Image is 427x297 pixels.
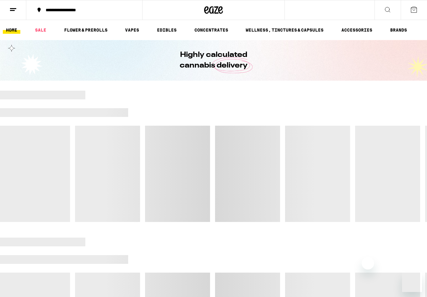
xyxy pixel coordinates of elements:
a: VAPES [122,26,142,34]
a: SALE [32,26,49,34]
a: WELLNESS, TINCTURES & CAPSULES [243,26,327,34]
a: HOME [3,26,20,34]
iframe: Button to launch messaging window [402,272,422,292]
a: EDIBLES [154,26,180,34]
a: ACCESSORIES [338,26,375,34]
a: FLOWER & PREROLLS [61,26,111,34]
iframe: Close message [362,257,374,269]
h1: Highly calculated cannabis delivery [162,50,265,71]
a: BRANDS [387,26,410,34]
a: CONCENTRATES [191,26,231,34]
